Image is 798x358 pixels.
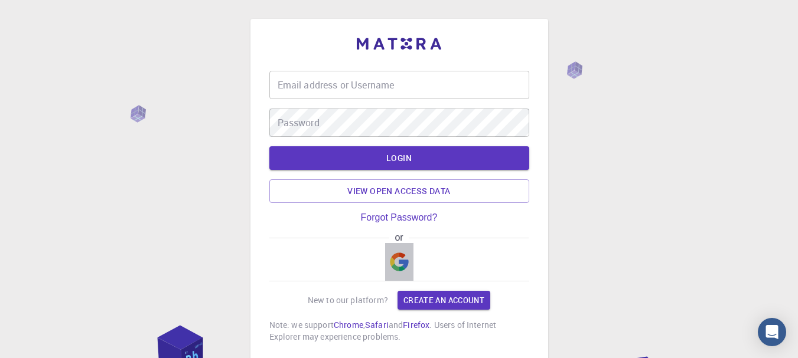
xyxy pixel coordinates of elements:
[269,146,529,170] button: LOGIN
[389,232,409,243] span: or
[269,319,529,343] p: Note: we support , and . Users of Internet Explorer may experience problems.
[403,319,429,330] a: Firefox
[269,179,529,203] a: View open access data
[365,319,389,330] a: Safari
[361,212,438,223] a: Forgot Password?
[758,318,786,346] div: Open Intercom Messenger
[308,294,388,306] p: New to our platform?
[390,252,409,271] img: Google
[334,319,363,330] a: Chrome
[398,291,490,310] a: Create an account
